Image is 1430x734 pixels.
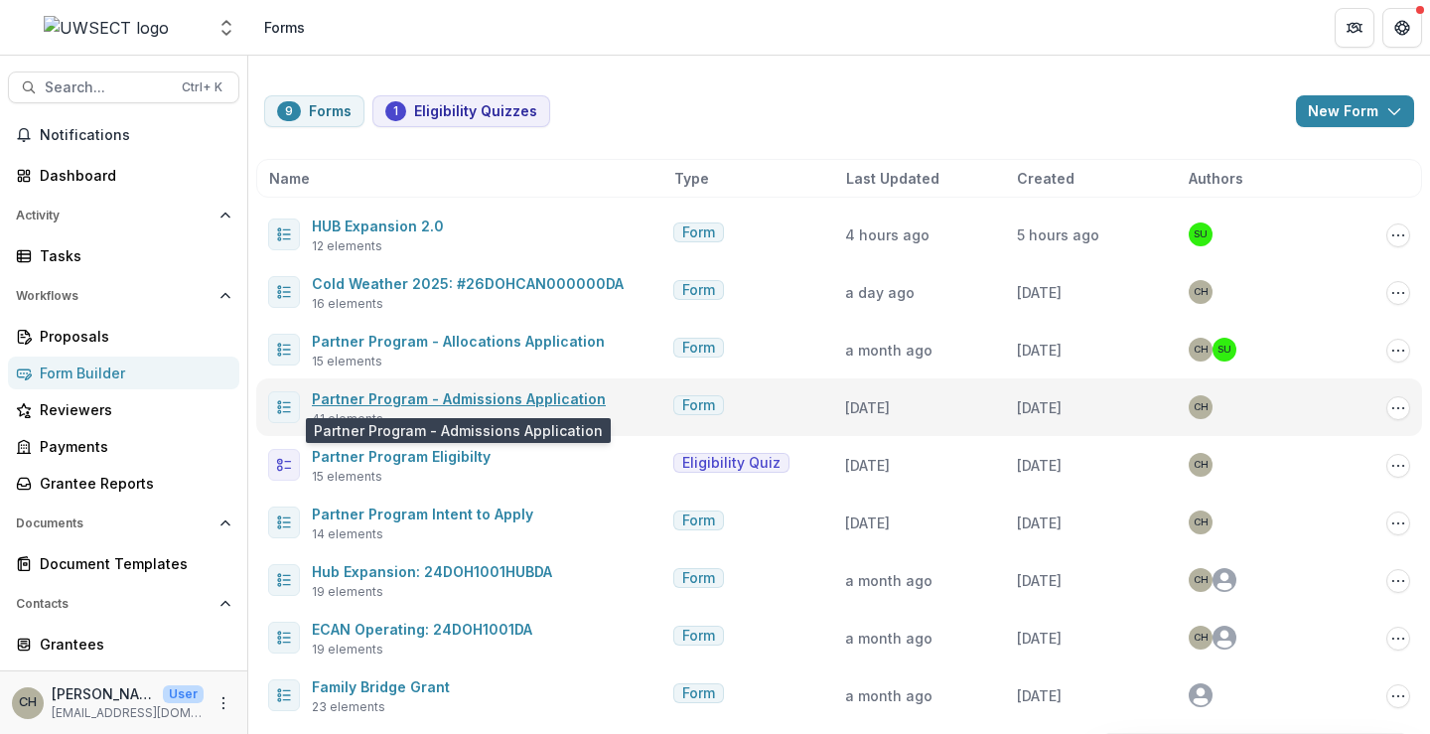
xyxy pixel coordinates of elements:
span: [DATE] [1017,514,1062,531]
span: Form [682,628,715,645]
div: Carli Herz [1194,345,1209,355]
button: Options [1386,569,1410,593]
a: Partner Program - Allocations Application [312,333,605,350]
span: Form [682,282,715,299]
a: Form Builder [8,357,239,389]
span: Search... [45,79,170,96]
div: Carli Herz [1194,517,1209,527]
a: Grantees [8,628,239,661]
span: Documents [16,516,212,530]
span: 15 elements [312,468,382,486]
a: ECAN Operating: 24DOH1001DA [312,621,532,638]
button: Options [1386,627,1410,651]
span: Contacts [16,597,212,611]
span: 5 hours ago [1017,226,1099,243]
span: Last Updated [846,168,939,189]
button: Get Help [1382,8,1422,48]
button: Partners [1335,8,1374,48]
a: Reviewers [8,393,239,426]
button: Notifications [8,119,239,151]
a: Partner Program Eligibilty [312,448,491,465]
span: 19 elements [312,583,383,601]
svg: avatar [1213,568,1236,592]
button: Open Contacts [8,588,239,620]
div: Reviewers [40,399,223,420]
button: Forms [264,95,364,127]
button: Open Documents [8,508,239,539]
span: Created [1017,168,1074,189]
span: 9 [285,104,293,118]
div: Form Builder [40,363,223,383]
span: 14 elements [312,525,383,543]
span: Workflows [16,289,212,303]
svg: avatar [1189,683,1213,707]
button: Options [1386,684,1410,708]
div: Ctrl + K [178,76,226,98]
div: Carli Herz [19,696,37,709]
button: Options [1386,454,1410,478]
span: Notifications [40,127,231,144]
div: Tasks [40,245,223,266]
span: 41 elements [312,410,383,428]
button: Options [1386,512,1410,535]
button: Options [1386,339,1410,363]
span: [DATE] [1017,399,1062,416]
a: HUB Expansion 2.0 [312,218,444,234]
div: Carli Herz [1194,575,1209,585]
span: [DATE] [1017,342,1062,359]
span: 1 [393,104,398,118]
nav: breadcrumb [256,13,313,42]
a: Partner Program Intent to Apply [312,506,533,522]
span: Form [682,397,715,414]
button: Options [1386,281,1410,305]
span: Form [682,685,715,702]
span: Name [269,168,310,189]
div: Carli Herz [1194,402,1209,412]
span: Activity [16,209,212,222]
a: Hub Expansion: 24DOH1001HUBDA [312,563,552,580]
span: [DATE] [845,457,890,474]
button: More [212,691,235,715]
a: Grantee Reports [8,467,239,500]
div: Dashboard [40,165,223,186]
div: Carli Herz [1194,633,1209,643]
span: a month ago [845,687,932,704]
span: Form [682,340,715,357]
a: Dashboard [8,159,239,192]
button: Open Workflows [8,280,239,312]
button: Eligibility Quizzes [372,95,550,127]
span: [DATE] [1017,687,1062,704]
span: 12 elements [312,237,382,255]
div: Payments [40,436,223,457]
button: New Form [1296,95,1414,127]
span: [DATE] [1017,572,1062,589]
div: Carli Herz [1194,287,1209,297]
span: [DATE] [845,514,890,531]
span: [DATE] [1017,630,1062,647]
div: Proposals [40,326,223,347]
span: [DATE] [1017,284,1062,301]
div: Scott Umbel [1217,345,1231,355]
img: UWSECT logo [44,16,169,40]
button: Search... [8,72,239,103]
span: a day ago [845,284,915,301]
button: Options [1386,396,1410,420]
span: a month ago [845,630,932,647]
div: Forms [264,17,305,38]
p: [EMAIL_ADDRESS][DOMAIN_NAME] [52,704,204,722]
span: Form [682,513,715,529]
span: 15 elements [312,353,382,370]
a: Payments [8,430,239,463]
p: User [163,685,204,703]
a: Partner Program - Admissions Application [312,390,606,407]
span: Authors [1189,168,1243,189]
span: Form [682,570,715,587]
div: Scott Umbel [1194,229,1208,239]
button: Options [1386,223,1410,247]
span: 23 elements [312,698,385,716]
div: Grantee Reports [40,473,223,494]
span: [DATE] [845,399,890,416]
p: [PERSON_NAME] [52,683,155,704]
a: Cold Weather 2025: #26DOHCAN000000DA [312,275,624,292]
button: Open entity switcher [213,8,240,48]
